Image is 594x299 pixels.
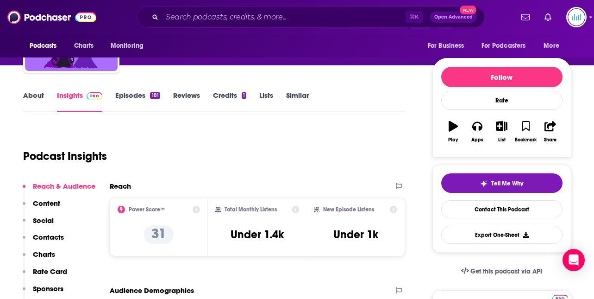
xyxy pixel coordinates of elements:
[23,182,95,199] button: Reach & Audience
[137,6,485,28] div: Search podcasts, credits, & more...
[115,91,160,112] a: Episodes181
[87,92,103,100] img: Podchaser Pro
[441,173,563,193] button: tell me why sparkleTell Me Why
[544,137,556,143] div: Share
[129,206,165,213] h2: Power Score™
[30,39,57,52] span: Podcasts
[465,115,489,148] button: Apps
[23,250,55,267] button: Charts
[213,91,246,112] a: Credits1
[7,8,96,26] img: Podchaser - Follow, Share and Rate Podcasts
[23,267,67,284] button: Rate Card
[544,39,559,52] span: More
[434,15,473,19] span: Open Advanced
[144,225,174,244] p: 31
[428,39,464,52] span: For Business
[515,137,537,143] div: Bookmark
[23,37,69,55] button: open menu
[566,7,587,27] img: User Profile
[454,260,550,283] a: Get this podcast via API
[111,39,144,52] span: Monitoring
[441,200,563,218] a: Contact This Podcast
[23,216,54,233] button: Social
[150,92,160,99] div: 181
[491,180,523,187] span: Tell Me Why
[518,9,533,25] a: Show notifications dropdown
[448,137,458,143] div: Play
[475,37,539,55] button: open menu
[441,91,563,110] div: Rate
[242,92,246,99] div: 1
[231,228,284,242] h3: Under 1.4k
[286,91,309,112] a: Similar
[110,182,131,191] h2: Reach
[33,216,54,225] p: Social
[406,11,423,23] span: ⌘ K
[480,180,488,187] img: tell me why sparkle
[441,226,563,244] button: Export One-Sheet
[471,137,483,143] div: Apps
[333,228,378,242] h3: Under 1k
[74,39,94,52] span: Charts
[68,37,100,55] a: Charts
[421,37,476,55] button: open menu
[33,182,95,191] p: Reach & Audience
[538,115,562,148] button: Share
[225,206,277,213] h2: Total Monthly Listens
[23,199,60,216] button: Content
[566,7,587,27] button: Show profile menu
[23,149,107,163] h1: Podcast Insights
[489,115,513,148] button: List
[23,233,64,250] button: Contacts
[33,250,55,259] p: Charts
[33,199,60,208] p: Content
[33,284,63,293] p: Sponsors
[541,9,555,25] a: Show notifications dropdown
[323,206,374,213] h2: New Episode Listens
[498,137,506,143] div: List
[460,6,476,14] span: New
[104,37,156,55] button: open menu
[563,249,585,271] div: Open Intercom Messenger
[259,91,273,112] a: Lists
[537,37,571,55] button: open menu
[173,91,200,112] a: Reviews
[23,91,44,112] a: About
[441,115,465,148] button: Play
[33,267,67,276] p: Rate Card
[57,91,103,112] a: InsightsPodchaser Pro
[566,7,587,27] span: Logged in as podglomerate
[470,267,542,275] span: Get this podcast via API
[441,67,563,87] button: Follow
[481,39,526,52] span: For Podcasters
[430,12,477,23] button: Open AdvancedNew
[33,233,64,242] p: Contacts
[162,10,406,25] input: Search podcasts, credits, & more...
[110,286,194,295] h2: Audience Demographics
[514,115,538,148] button: Bookmark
